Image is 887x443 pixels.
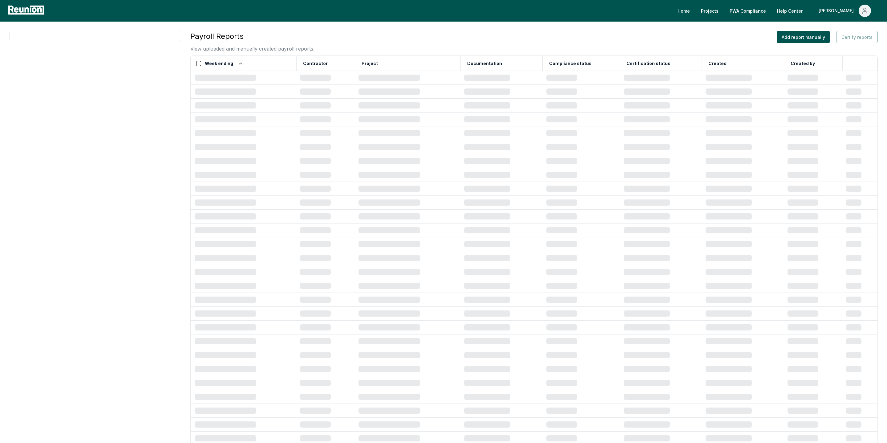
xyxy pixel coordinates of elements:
[725,5,771,17] a: PWA Compliance
[707,57,728,70] button: Created
[190,45,314,52] p: View uploaded and manually created payroll reports.
[673,5,881,17] nav: Main
[772,5,808,17] a: Help Center
[814,5,876,17] button: [PERSON_NAME]
[466,57,503,70] button: Documentation
[625,57,672,70] button: Certification status
[302,57,329,70] button: Contractor
[548,57,593,70] button: Compliance status
[190,31,314,42] h3: Payroll Reports
[789,57,816,70] button: Created by
[673,5,695,17] a: Home
[696,5,723,17] a: Projects
[204,57,244,70] button: Week ending
[360,57,379,70] button: Project
[777,31,830,43] button: Add report manually
[819,5,856,17] div: [PERSON_NAME]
